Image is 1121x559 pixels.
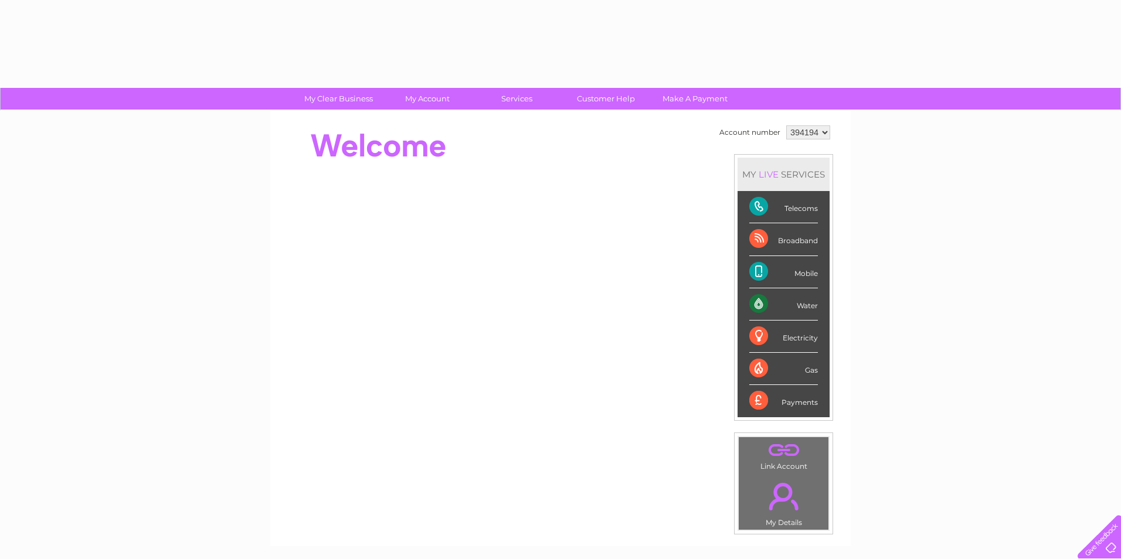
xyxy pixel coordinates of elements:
div: Gas [749,353,818,385]
div: Electricity [749,321,818,353]
a: Make A Payment [647,88,743,110]
td: Link Account [738,437,829,473]
div: Mobile [749,256,818,288]
div: Broadband [749,223,818,255]
td: My Details [738,473,829,530]
a: Services [468,88,565,110]
a: Customer Help [558,88,654,110]
div: Payments [749,385,818,417]
div: MY SERVICES [738,158,830,191]
a: My Clear Business [290,88,387,110]
div: Telecoms [749,191,818,223]
a: . [742,476,826,517]
div: LIVE [756,169,781,180]
div: Water [749,288,818,321]
a: My Account [379,88,476,110]
td: Account number [716,122,783,142]
a: . [742,440,826,461]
